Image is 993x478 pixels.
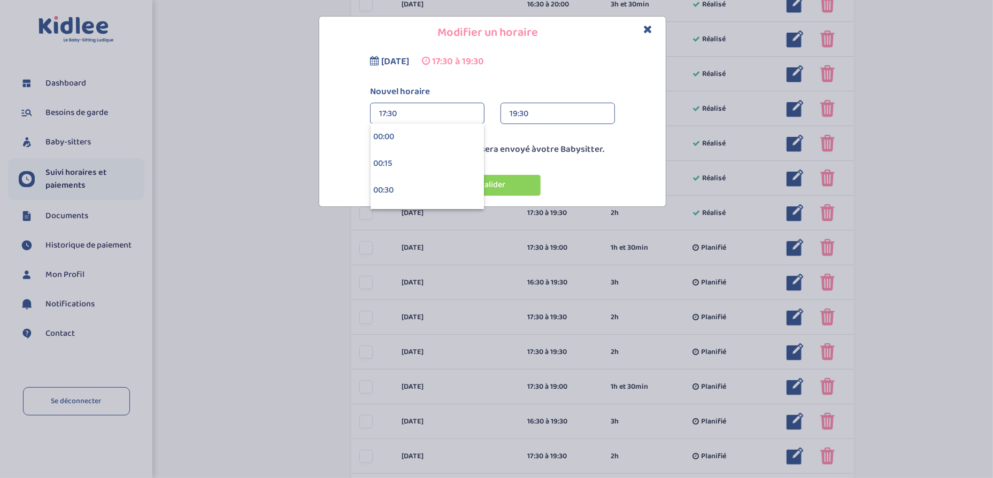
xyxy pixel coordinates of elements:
button: Close [643,24,652,36]
div: 00:45 [371,204,484,230]
p: Un e-mail de notification sera envoyé à [322,143,663,157]
div: 19:30 [510,103,606,125]
div: 17:30 [379,103,475,125]
label: Nouvel horaire [362,85,623,99]
span: 17:30 à 19:30 [432,54,484,69]
h4: Modifier un horaire [327,25,658,41]
div: 00:00 [371,124,484,150]
div: 00:30 [371,177,484,204]
div: 00:15 [371,150,484,177]
span: votre Babysitter. [537,142,605,157]
button: Valider [444,175,541,196]
span: [DATE] [381,54,409,69]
